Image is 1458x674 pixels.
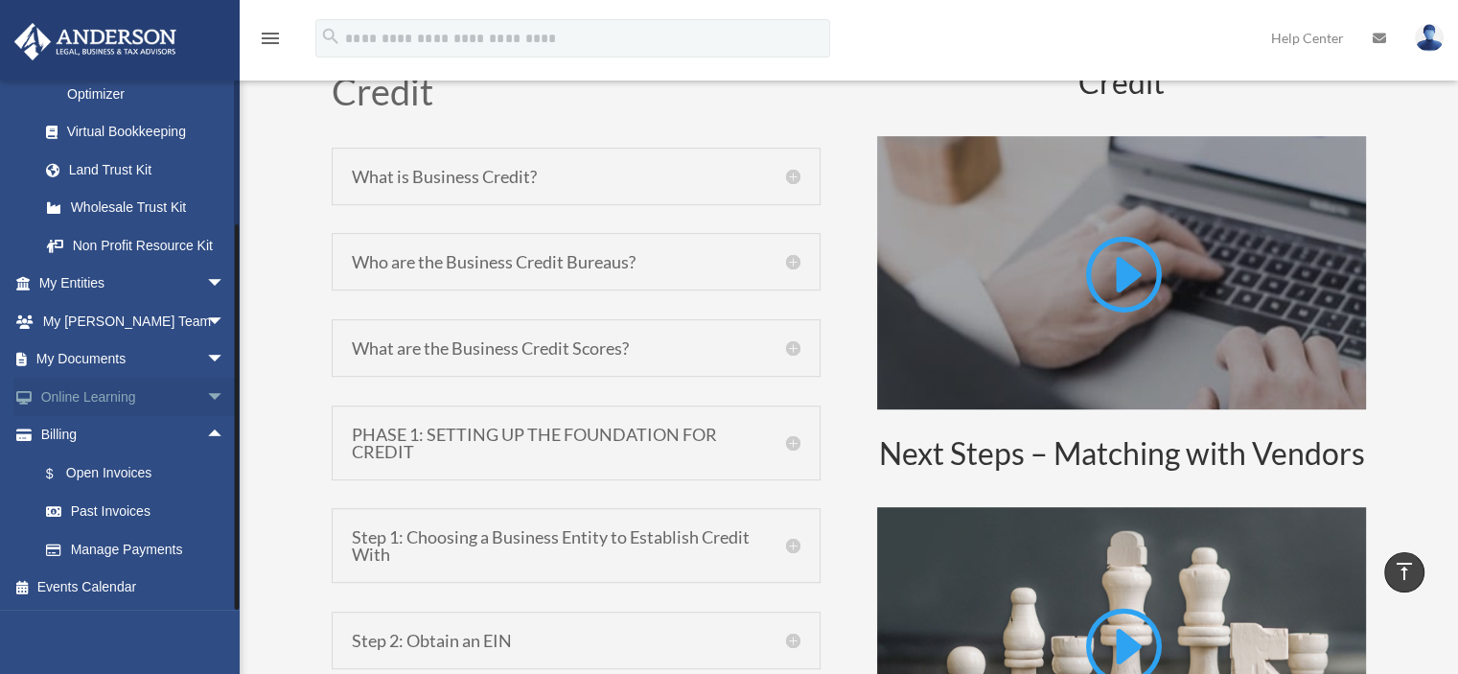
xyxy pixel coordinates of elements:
[206,416,244,455] span: arrow_drop_up
[352,632,800,649] h5: Step 2: Obtain an EIN
[13,302,254,340] a: My [PERSON_NAME] Teamarrow_drop_down
[27,493,254,531] a: Past Invoices
[206,340,244,380] span: arrow_drop_down
[13,265,254,303] a: My Entitiesarrow_drop_down
[27,453,254,493] a: $Open Invoices
[206,265,244,304] span: arrow_drop_down
[259,27,282,50] i: menu
[67,58,220,105] div: Business Credit Optimizer
[9,23,182,60] img: Anderson Advisors Platinum Portal
[67,158,230,182] div: Land Trust Kit
[27,530,254,569] a: Manage Payments
[27,52,244,113] a: Business Credit Optimizer
[879,434,1365,472] span: Next Steps – Matching with Vendors
[27,189,254,227] a: Wholesale Trust Kit
[1384,552,1424,593] a: vertical_align_top
[206,302,244,341] span: arrow_drop_down
[352,339,800,357] h5: What are the Business Credit Scores?
[13,416,254,454] a: Billingarrow_drop_up
[206,378,244,417] span: arrow_drop_down
[1415,24,1444,52] img: User Pic
[27,226,254,265] a: Non Profit Resource Kit
[13,569,254,607] a: Events Calendar
[67,120,230,144] div: Virtual Bookkeeping
[320,26,341,47] i: search
[67,234,230,258] div: Non Profit Resource Kit
[259,34,282,50] a: menu
[1393,560,1416,583] i: vertical_align_top
[13,340,254,379] a: My Documentsarrow_drop_down
[57,462,66,486] span: $
[13,378,254,416] a: Online Learningarrow_drop_down
[352,253,800,270] h5: Who are the Business Credit Bureaus?
[352,528,800,563] h5: Step 1: Choosing a Business Entity to Establish Credit With
[352,168,800,185] h5: What is Business Credit?
[352,426,800,460] h5: PHASE 1: SETTING UP THE FOUNDATION FOR CREDIT
[67,196,230,220] div: Wholesale Trust Kit
[27,151,254,189] a: Land Trust Kit
[27,113,254,151] a: Virtual Bookkeeping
